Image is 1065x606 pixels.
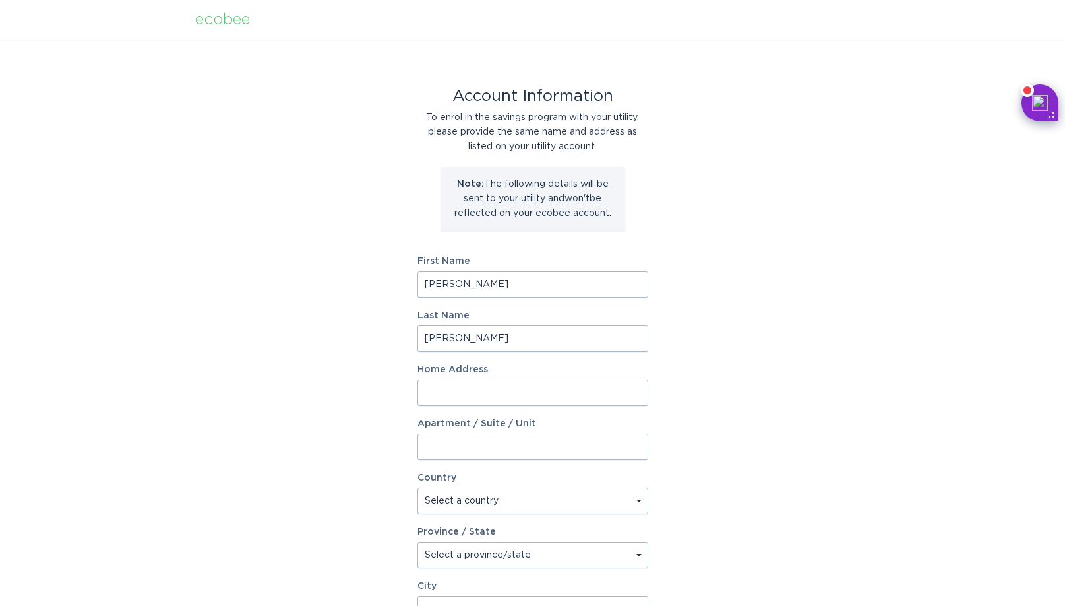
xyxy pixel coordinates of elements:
label: Country [417,473,456,483]
label: First Name [417,257,648,266]
label: City [417,582,648,591]
div: ecobee [195,13,250,27]
label: Province / State [417,527,496,537]
div: Account Information [417,89,648,104]
label: Home Address [417,365,648,374]
div: To enrol in the savings program with your utility, please provide the same name and address as li... [417,110,648,154]
label: Last Name [417,311,648,320]
p: The following details will be sent to your utility and won't be reflected on your ecobee account. [450,177,615,220]
strong: Note: [457,180,484,189]
label: Apartment / Suite / Unit [417,419,648,428]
